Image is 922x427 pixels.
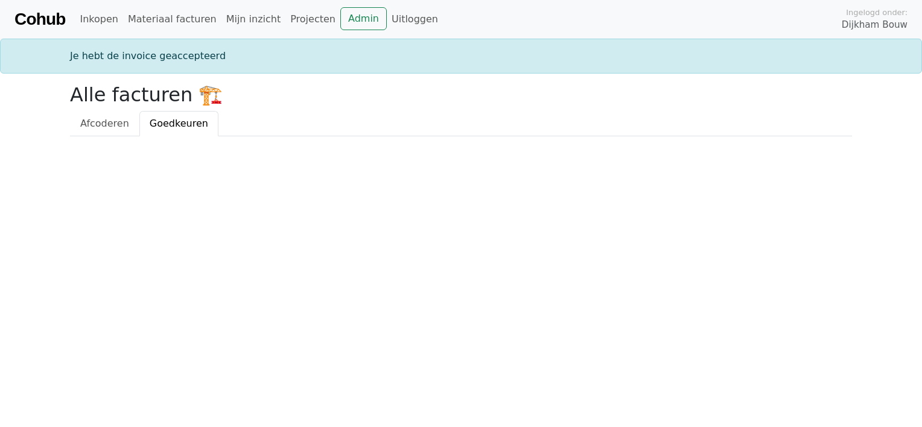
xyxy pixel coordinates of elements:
[846,7,908,18] span: Ingelogd onder:
[70,111,139,136] a: Afcoderen
[80,118,129,129] span: Afcoderen
[842,18,908,32] span: Dijkham Bouw
[285,7,340,31] a: Projecten
[221,7,286,31] a: Mijn inzicht
[75,7,122,31] a: Inkopen
[63,49,859,63] div: Je hebt de invoice geaccepteerd
[139,111,218,136] a: Goedkeuren
[123,7,221,31] a: Materiaal facturen
[150,118,208,129] span: Goedkeuren
[387,7,443,31] a: Uitloggen
[340,7,387,30] a: Admin
[70,83,852,106] h2: Alle facturen 🏗️
[14,5,65,34] a: Cohub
